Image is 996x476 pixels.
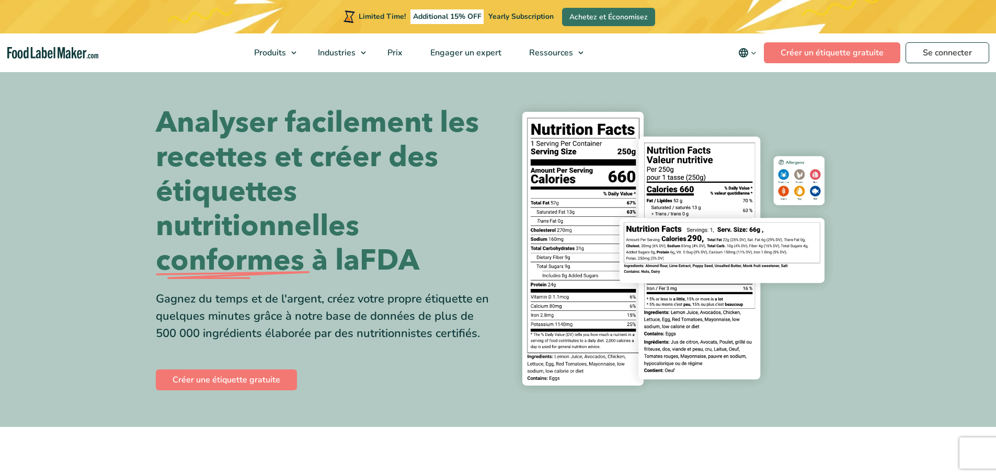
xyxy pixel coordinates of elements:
a: Achetez et Économisez [562,8,655,26]
a: Engager un expert [417,33,513,72]
a: Créer un étiquette gratuite [764,42,900,63]
h1: Analyser facilement les recettes et créer des étiquettes nutritionnelles FDA [156,106,490,278]
span: Prix [384,47,404,59]
span: Engager un expert [427,47,502,59]
a: Produits [241,33,302,72]
span: conformes à la [156,243,360,278]
a: Créer une étiquette gratuite [156,369,297,390]
span: Yearly Subscription [488,11,554,21]
span: Limited Time! [359,11,406,21]
span: Produits [251,47,287,59]
span: Additional 15% OFF [410,9,484,24]
a: Prix [374,33,414,72]
span: Ressources [526,47,574,59]
a: Industries [304,33,371,72]
div: Gagnez du temps et de l'argent, créez votre propre étiquette en quelques minutes grâce à notre ba... [156,291,490,342]
a: Se connecter [906,42,989,63]
a: Ressources [516,33,589,72]
span: Industries [315,47,357,59]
